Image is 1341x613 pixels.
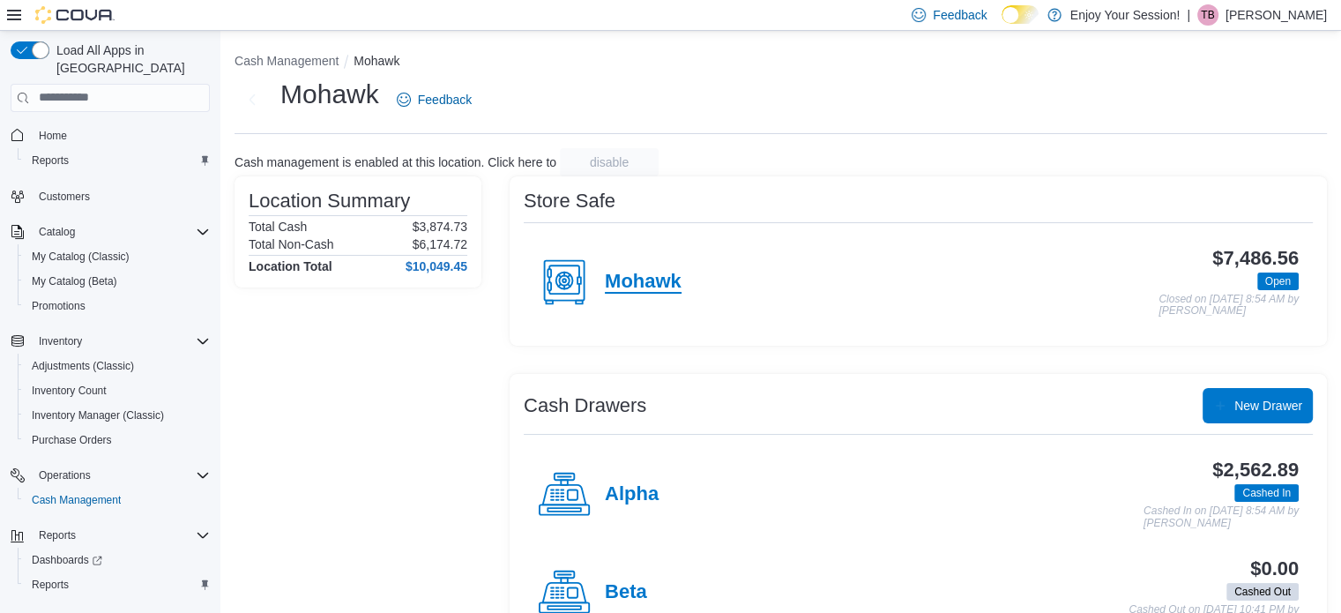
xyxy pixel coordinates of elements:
[25,246,210,267] span: My Catalog (Classic)
[605,581,647,604] h4: Beta
[32,250,130,264] span: My Catalog (Classic)
[605,483,659,506] h4: Alpha
[249,191,410,212] h3: Location Summary
[25,574,210,595] span: Reports
[4,329,217,354] button: Inventory
[4,463,217,488] button: Operations
[32,465,98,486] button: Operations
[18,294,217,318] button: Promotions
[18,269,217,294] button: My Catalog (Beta)
[39,190,90,204] span: Customers
[1144,505,1299,529] p: Cashed In on [DATE] 8:54 AM by [PERSON_NAME]
[235,82,270,117] button: Next
[1226,4,1327,26] p: [PERSON_NAME]
[25,490,210,511] span: Cash Management
[524,191,615,212] h3: Store Safe
[32,359,134,373] span: Adjustments (Classic)
[39,129,67,143] span: Home
[413,237,467,251] p: $6,174.72
[1212,460,1299,481] h3: $2,562.89
[25,430,119,451] a: Purchase Orders
[32,525,83,546] button: Reports
[18,403,217,428] button: Inventory Manager (Classic)
[235,52,1327,73] nav: An example of EuiBreadcrumbs
[1070,4,1181,26] p: Enjoy Your Session!
[25,246,137,267] a: My Catalog (Classic)
[35,6,115,24] img: Cova
[32,153,69,168] span: Reports
[406,259,467,273] h4: $10,049.45
[560,148,659,176] button: disable
[25,355,141,377] a: Adjustments (Classic)
[4,523,217,548] button: Reports
[32,124,210,146] span: Home
[32,274,117,288] span: My Catalog (Beta)
[25,574,76,595] a: Reports
[605,271,682,294] h4: Mohawk
[25,490,128,511] a: Cash Management
[32,578,69,592] span: Reports
[25,271,124,292] a: My Catalog (Beta)
[25,405,210,426] span: Inventory Manager (Classic)
[25,295,93,317] a: Promotions
[18,548,217,572] a: Dashboards
[933,6,987,24] span: Feedback
[235,155,556,169] p: Cash management is enabled at this location. Click here to
[4,123,217,148] button: Home
[18,488,217,512] button: Cash Management
[249,220,307,234] h6: Total Cash
[4,183,217,209] button: Customers
[25,295,210,317] span: Promotions
[590,153,629,171] span: disable
[1234,484,1299,502] span: Cashed In
[25,549,109,571] a: Dashboards
[18,428,217,452] button: Purchase Orders
[1002,5,1039,24] input: Dark Mode
[1242,485,1291,501] span: Cashed In
[25,405,171,426] a: Inventory Manager (Classic)
[1158,294,1299,318] p: Closed on [DATE] 8:54 AM by [PERSON_NAME]
[1234,584,1291,600] span: Cashed Out
[18,244,217,269] button: My Catalog (Classic)
[1203,388,1313,423] button: New Drawer
[39,528,76,542] span: Reports
[25,150,210,171] span: Reports
[1212,248,1299,269] h3: $7,486.56
[524,395,646,416] h3: Cash Drawers
[39,225,75,239] span: Catalog
[39,468,91,482] span: Operations
[1257,273,1299,290] span: Open
[1197,4,1218,26] div: Troy Bromfield
[25,150,76,171] a: Reports
[32,331,210,352] span: Inventory
[49,41,210,77] span: Load All Apps in [GEOGRAPHIC_DATA]
[32,186,97,207] a: Customers
[32,221,210,243] span: Catalog
[418,91,472,108] span: Feedback
[32,299,86,313] span: Promotions
[25,549,210,571] span: Dashboards
[32,465,210,486] span: Operations
[18,572,217,597] button: Reports
[18,148,217,173] button: Reports
[32,384,107,398] span: Inventory Count
[25,430,210,451] span: Purchase Orders
[1226,583,1299,601] span: Cashed Out
[32,408,164,422] span: Inventory Manager (Classic)
[39,334,82,348] span: Inventory
[1250,558,1299,579] h3: $0.00
[390,82,479,117] a: Feedback
[25,380,210,401] span: Inventory Count
[32,221,82,243] button: Catalog
[32,125,74,146] a: Home
[32,433,112,447] span: Purchase Orders
[235,54,339,68] button: Cash Management
[280,77,379,112] h1: Mohawk
[1002,24,1002,25] span: Dark Mode
[249,237,334,251] h6: Total Non-Cash
[1201,4,1214,26] span: TB
[25,355,210,377] span: Adjustments (Classic)
[249,259,332,273] h4: Location Total
[32,493,121,507] span: Cash Management
[18,354,217,378] button: Adjustments (Classic)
